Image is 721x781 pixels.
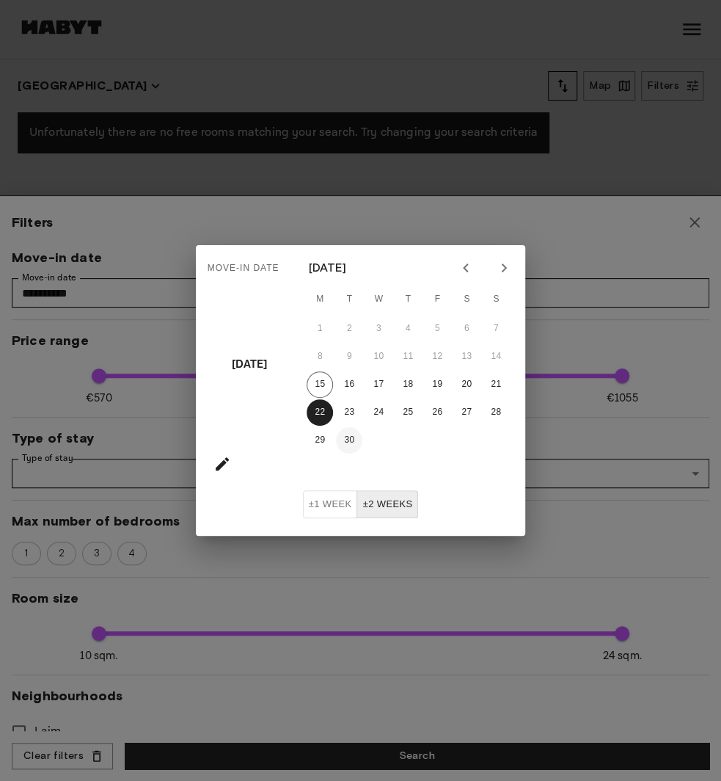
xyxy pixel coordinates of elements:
[307,427,333,454] button: 29
[483,285,509,314] span: Sunday
[307,285,333,314] span: Monday
[356,490,418,519] button: ±2 weeks
[395,399,421,426] button: 25
[303,490,419,519] div: Move In Flexibility
[307,371,333,398] button: 15
[483,371,509,398] button: 21
[336,427,362,454] button: 30
[303,490,358,519] button: ±1 week
[453,255,478,280] button: Previous month
[424,371,450,398] button: 19
[424,399,450,426] button: 26
[491,255,516,280] button: Next month
[208,257,279,280] span: Move-in date
[365,371,392,398] button: 17
[483,399,509,426] button: 28
[208,449,237,479] button: calendar view is open, go to text input view
[453,285,480,314] span: Saturday
[453,371,480,398] button: 20
[308,259,346,277] div: [DATE]
[453,399,480,426] button: 27
[307,399,333,426] button: 22
[336,371,362,398] button: 16
[424,285,450,314] span: Friday
[365,285,392,314] span: Wednesday
[395,285,421,314] span: Thursday
[365,399,392,426] button: 24
[336,285,362,314] span: Tuesday
[336,399,362,426] button: 23
[232,351,268,379] h4: [DATE]
[395,371,421,398] button: 18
